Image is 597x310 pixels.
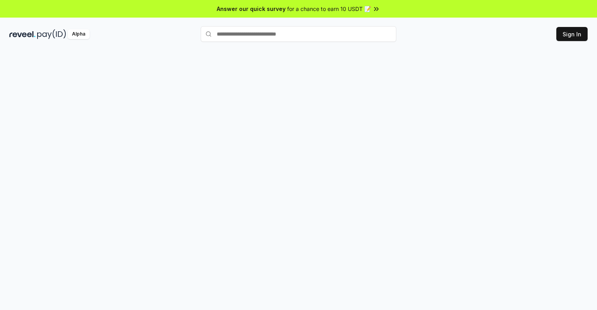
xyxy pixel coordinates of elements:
[287,5,371,13] span: for a chance to earn 10 USDT 📝
[37,29,66,39] img: pay_id
[217,5,286,13] span: Answer our quick survey
[556,27,588,41] button: Sign In
[68,29,90,39] div: Alpha
[9,29,36,39] img: reveel_dark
